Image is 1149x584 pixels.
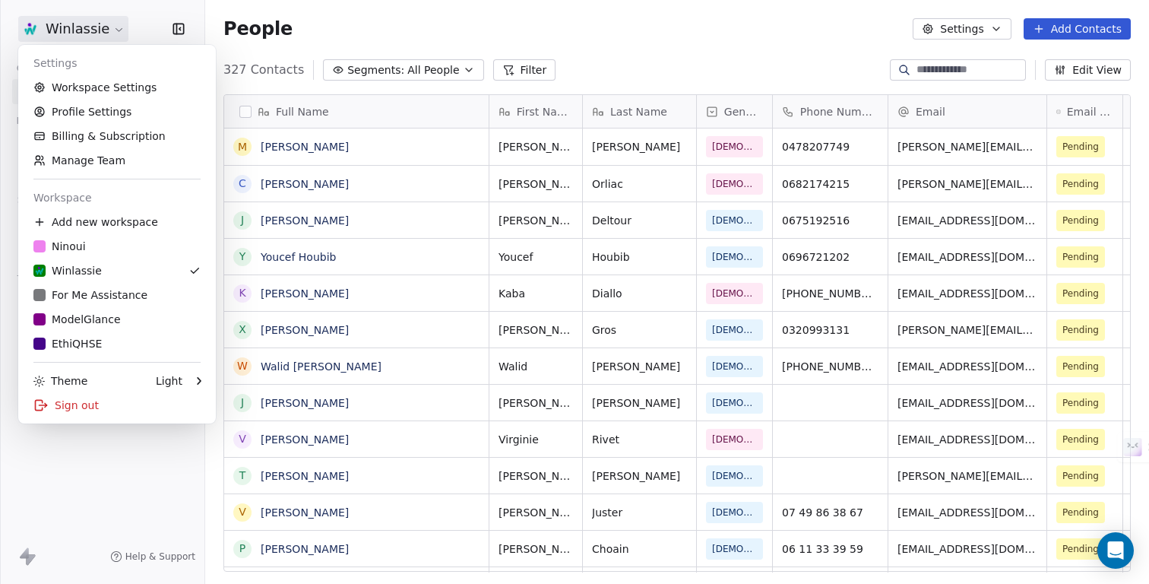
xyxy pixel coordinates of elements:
div: v 4.0.25 [43,24,74,36]
div: Ninoui [33,239,86,254]
div: Add new workspace [24,210,210,234]
div: Theme [33,373,87,389]
a: Workspace Settings [24,75,210,100]
div: Workspace [24,186,210,210]
img: tab_keywords_by_traffic_grey.svg [173,96,185,108]
img: website_grey.svg [24,40,36,52]
a: Billing & Subscription [24,124,210,148]
div: ModelGlance [33,312,121,327]
div: Light [156,373,182,389]
div: Settings [24,51,210,75]
div: Winlassie [33,263,102,278]
div: For Me Assistance [33,287,147,303]
img: tab_domain_overview_orange.svg [62,96,74,108]
a: Profile Settings [24,100,210,124]
div: Domaine: [DOMAIN_NAME] [40,40,172,52]
div: Sign out [24,393,210,417]
div: EthiQHSE [33,336,102,351]
a: Manage Team [24,148,210,173]
div: Mots-clés [189,97,233,107]
div: Domaine [78,97,117,107]
img: logo_orange.svg [24,24,36,36]
img: Monogramme%20Winlassie_RVB_2%20COULEURS.png [33,265,46,277]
